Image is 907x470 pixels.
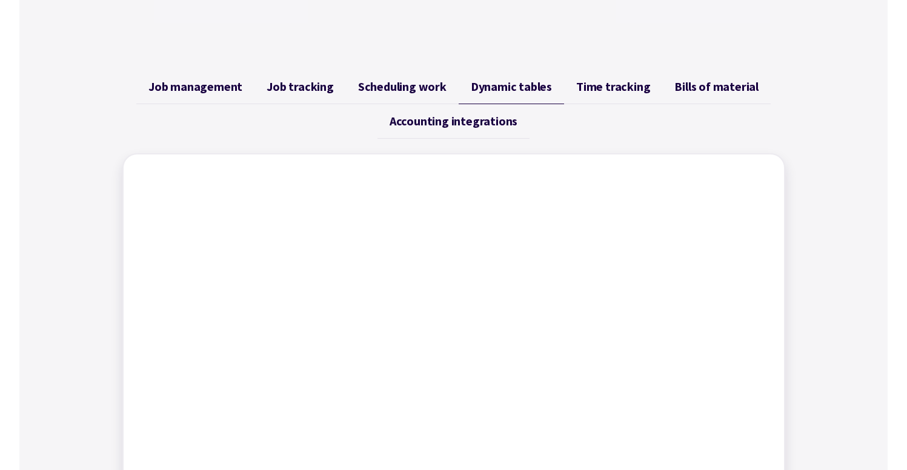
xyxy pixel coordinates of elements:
span: Accounting integrations [390,114,517,128]
span: Job management [148,79,242,94]
span: Dynamic tables [471,79,552,94]
span: Bills of material [674,79,759,94]
span: Time tracking [576,79,650,94]
iframe: Chat Widget [846,412,907,470]
span: Scheduling work [358,79,447,94]
span: Job tracking [267,79,334,94]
